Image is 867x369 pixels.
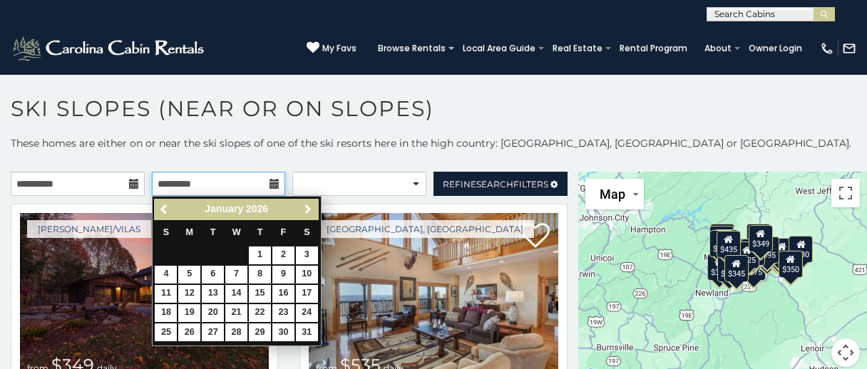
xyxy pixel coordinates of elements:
a: 2 [272,246,294,264]
img: mail-regular-white.png [842,41,856,56]
a: 20 [202,304,224,322]
div: $350 [779,251,803,278]
a: 30 [272,323,294,341]
img: White-1-2.png [11,34,208,63]
a: 26 [178,323,200,341]
div: $349 [749,225,773,252]
a: Owner Login [742,38,809,58]
a: Next [299,201,317,219]
a: 12 [178,285,200,303]
span: January [205,203,243,214]
a: 27 [202,323,224,341]
span: Previous [159,204,170,215]
a: 29 [249,323,271,341]
a: RefineSearchFilters [433,172,568,196]
a: 1 [249,246,271,264]
a: 9 [272,266,294,284]
div: $355 [707,254,732,281]
a: 3 [296,246,318,264]
a: 11 [155,285,177,303]
a: 18 [155,304,177,322]
a: 21 [225,304,247,322]
div: $325 [711,224,735,251]
a: 24 [296,304,318,322]
a: 4 [155,266,177,284]
a: 28 [225,323,247,341]
a: [GEOGRAPHIC_DATA], [GEOGRAPHIC_DATA] [316,220,534,238]
a: 22 [249,304,271,322]
span: Map [600,187,625,202]
div: $395 [741,239,765,266]
div: $930 [789,236,813,263]
a: Rental Program [612,38,694,58]
a: 8 [249,266,271,284]
div: $565 [747,224,771,251]
div: $325 [735,241,759,269]
span: Search [476,179,513,189]
button: Map camera controls [831,338,860,367]
span: 2026 [246,203,268,214]
span: Monday [186,227,194,237]
a: About [697,38,739,58]
a: Add to favorites [521,222,550,251]
a: 23 [272,304,294,322]
span: Next [302,204,314,215]
a: Browse Rentals [371,38,453,58]
a: 5 [178,266,200,284]
a: Previous [155,201,173,219]
img: phone-regular-white.png [820,41,834,56]
a: Local Area Guide [456,38,543,58]
span: Friday [281,227,287,237]
div: $345 [724,255,749,282]
div: $300 [710,230,734,257]
a: 16 [272,285,294,303]
div: $435 [717,231,741,258]
a: 25 [155,323,177,341]
a: 7 [225,266,247,284]
a: 15 [249,285,271,303]
a: 14 [225,285,247,303]
span: Refine Filters [443,179,548,189]
span: Tuesday [210,227,216,237]
button: Toggle fullscreen view [831,179,860,207]
span: My Favs [322,42,356,55]
span: Wednesday [232,227,241,237]
a: Real Estate [545,38,610,58]
button: Change map style [585,179,644,209]
a: [PERSON_NAME]/Vilas [27,220,151,238]
div: $380 [770,238,794,265]
a: 31 [296,323,318,341]
div: $290 [718,255,742,282]
a: 10 [296,266,318,284]
span: Sunday [163,227,169,237]
a: My Favs [307,41,356,56]
div: $310 [710,226,734,253]
a: 19 [178,304,200,322]
span: Thursday [257,227,263,237]
a: 13 [202,285,224,303]
a: 17 [296,285,318,303]
a: 6 [202,266,224,284]
span: Saturday [304,227,309,237]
